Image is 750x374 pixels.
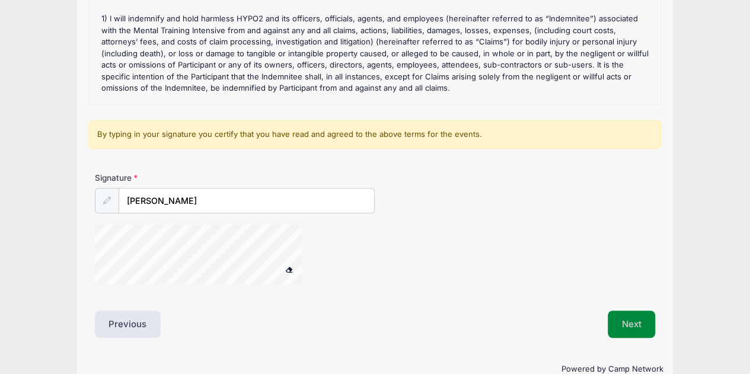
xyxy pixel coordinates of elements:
[89,120,661,149] div: By typing in your signature you certify that you have read and agreed to the above terms for the ...
[119,188,375,213] input: Enter first and last name
[95,311,161,338] button: Previous
[608,311,656,338] button: Next
[95,172,235,184] label: Signature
